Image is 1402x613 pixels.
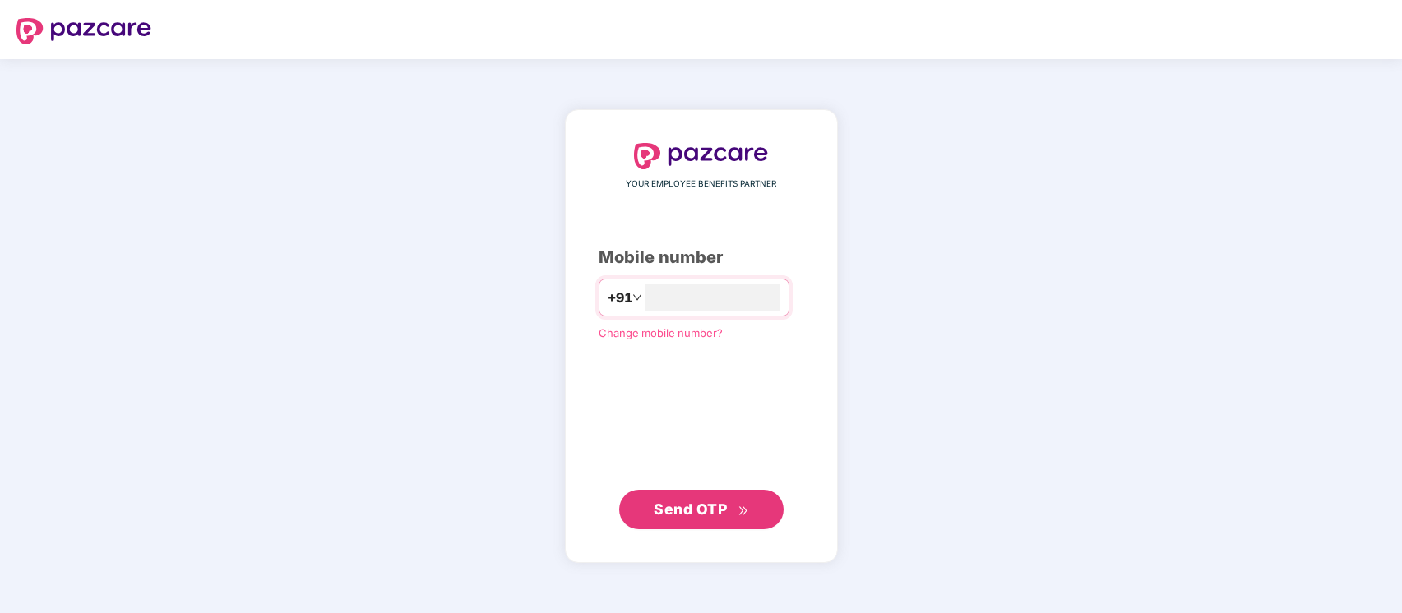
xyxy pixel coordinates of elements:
[738,505,748,516] span: double-right
[16,18,151,44] img: logo
[608,288,632,308] span: +91
[654,500,727,518] span: Send OTP
[634,143,769,169] img: logo
[626,177,776,191] span: YOUR EMPLOYEE BENEFITS PARTNER
[599,245,804,270] div: Mobile number
[632,293,642,302] span: down
[599,326,723,339] a: Change mobile number?
[619,490,784,529] button: Send OTPdouble-right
